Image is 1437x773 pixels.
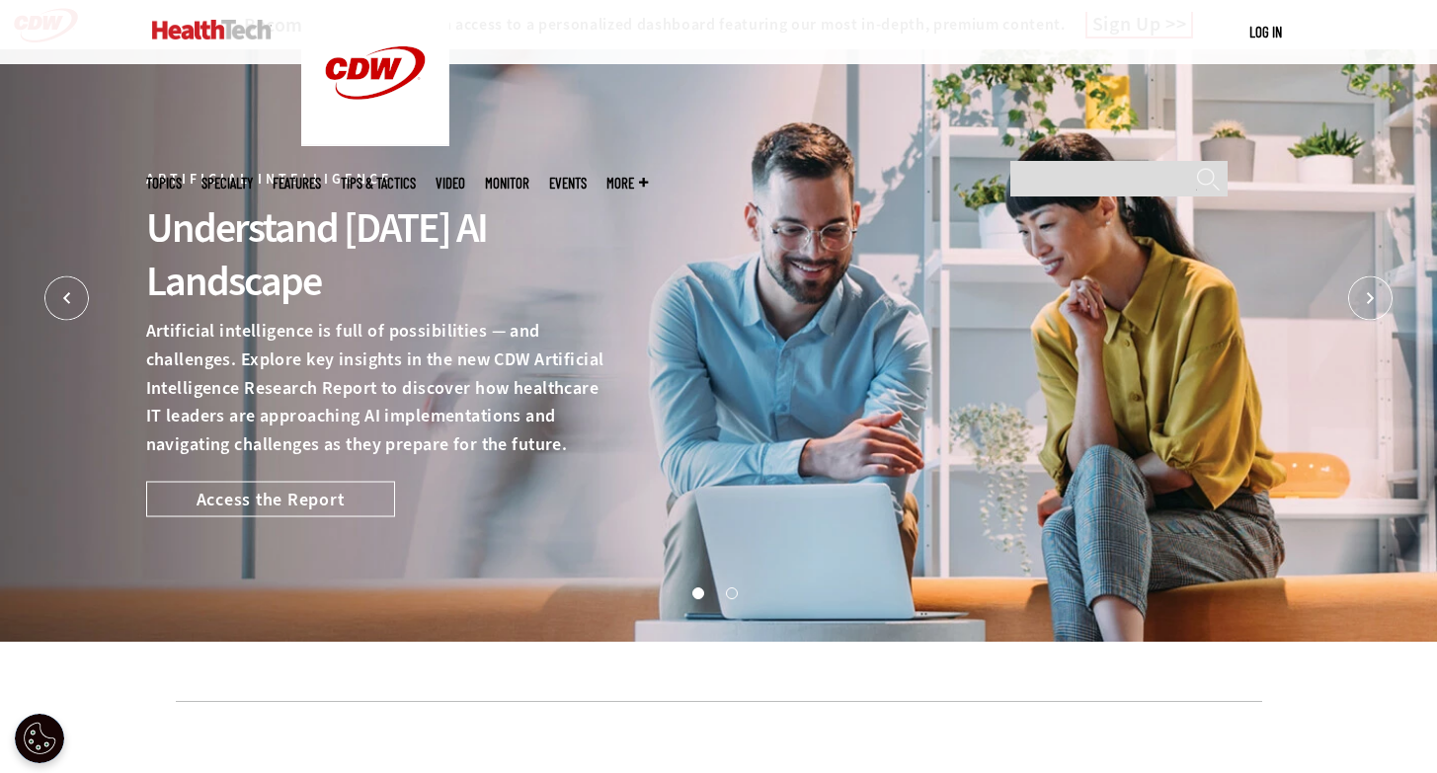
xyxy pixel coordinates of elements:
[15,714,64,763] button: Open Preferences
[606,176,648,191] span: More
[146,176,182,191] span: Topics
[201,176,253,191] span: Specialty
[436,176,465,191] a: Video
[1348,276,1393,321] button: Next
[15,714,64,763] div: Cookie Settings
[1249,22,1282,42] div: User menu
[1249,23,1282,40] a: Log in
[44,276,89,321] button: Prev
[485,176,529,191] a: MonITor
[146,317,604,459] p: Artificial intelligence is full of possibilities — and challenges. Explore key insights in the ne...
[549,176,587,191] a: Events
[146,481,395,516] a: Access the Report
[692,587,702,597] button: 1 of 2
[726,587,736,597] button: 2 of 2
[301,130,449,151] a: CDW
[146,201,604,308] div: Understand [DATE] AI Landscape
[341,176,416,191] a: Tips & Tactics
[152,20,272,39] img: Home
[273,176,321,191] a: Features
